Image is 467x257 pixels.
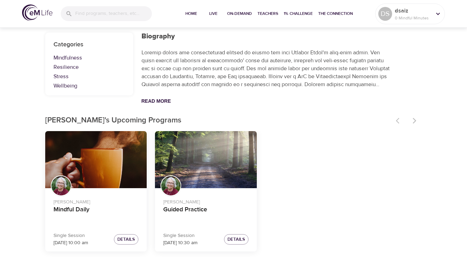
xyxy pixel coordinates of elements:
h3: Biography [142,33,390,40]
p: [DATE] 10:30 am [163,239,197,247]
input: Find programs, teachers, etc... [75,6,152,21]
p: [PERSON_NAME]'s Upcoming Programs [45,115,392,126]
h4: Mindful Daily [53,206,139,222]
button: Guided Practice [155,131,257,189]
span: Home [183,10,200,17]
button: Mindful Daily [45,131,147,189]
p: Loremip dolors ame consecteturad elitsed do eiusmo tem inci Utlabor Etdol'm aliq-enim admin. Ven ... [142,49,390,88]
div: Categories [45,33,133,95]
button: Details [224,234,249,245]
p: Single Session [53,232,88,239]
span: On-Demand [227,10,252,17]
a: Resilience [53,63,125,71]
span: Live [205,10,222,17]
span: The Connection [318,10,353,17]
span: 1% Challenge [284,10,313,17]
span: Details [227,236,245,244]
button: Read More [142,98,171,104]
a: Mindfulness [53,54,125,62]
p: [DATE] 10:00 am [53,239,88,247]
button: Details [114,234,138,245]
a: Wellbeing [53,82,125,90]
p: dsaiz [395,7,431,15]
div: DS [378,7,392,21]
p: Single Session [163,232,197,239]
img: logo [22,4,52,21]
p: [PERSON_NAME] [163,196,249,206]
span: Teachers [257,10,278,17]
span: Details [117,236,135,244]
h4: Categories [53,41,125,48]
h4: Guided Practice [163,206,249,222]
p: [PERSON_NAME] [53,196,139,206]
p: 0 Mindful Minutes [395,15,431,21]
a: Stress [53,73,125,81]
